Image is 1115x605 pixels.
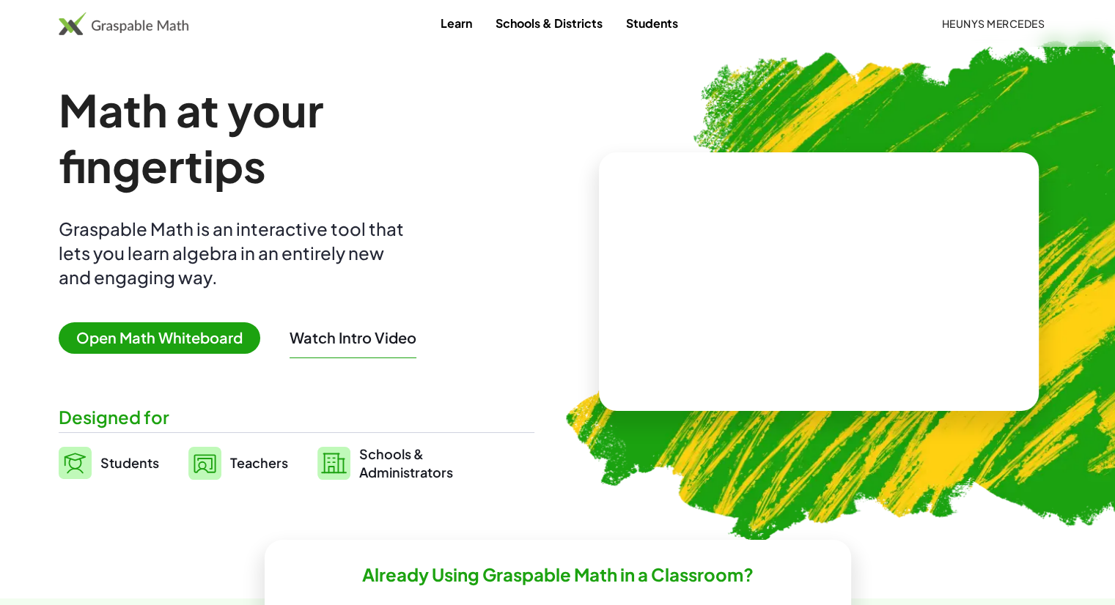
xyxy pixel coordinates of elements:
[230,454,288,471] span: Teachers
[614,10,689,37] a: Students
[59,447,92,479] img: svg%3e
[362,563,754,586] h2: Already Using Graspable Math in a Classroom?
[59,322,260,354] span: Open Math Whiteboard
[930,10,1056,37] button: heunys mercedes
[317,445,453,481] a: Schools &Administrators
[317,447,350,480] img: svg%3e
[428,10,483,37] a: Learn
[188,447,221,480] img: svg%3e
[359,445,453,481] span: Schools & Administrators
[100,454,159,471] span: Students
[59,217,411,289] div: Graspable Math is an interactive tool that lets you learn algebra in an entirely new and engaging...
[59,82,525,193] h1: Math at your fingertips
[59,445,159,481] a: Students
[59,405,534,429] div: Designed for
[941,17,1045,30] span: heunys mercedes
[188,445,288,481] a: Teachers
[290,328,416,347] button: Watch Intro Video
[59,331,272,346] a: Open Math Whiteboard
[483,10,614,37] a: Schools & Districts
[709,227,929,337] video: What is this? This is dynamic math notation. Dynamic math notation plays a central role in how Gr...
